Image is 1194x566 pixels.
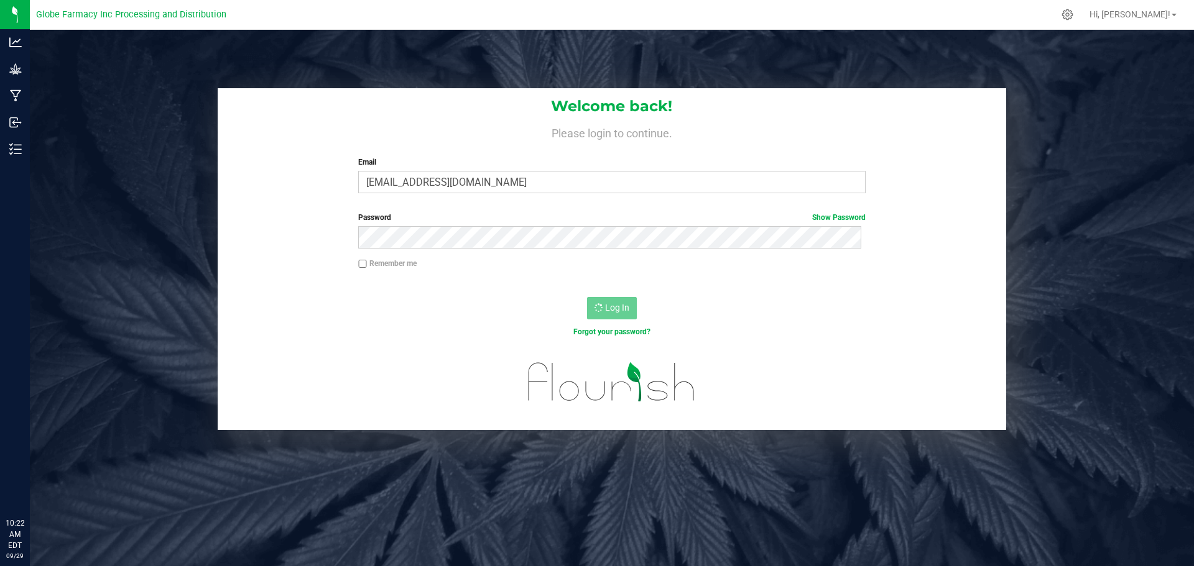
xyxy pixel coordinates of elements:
[218,98,1006,114] h1: Welcome back!
[9,143,22,155] inline-svg: Inventory
[9,63,22,75] inline-svg: Grow
[358,213,391,222] span: Password
[605,303,629,313] span: Log In
[358,258,417,269] label: Remember me
[36,9,226,20] span: Globe Farmacy Inc Processing and Distribution
[513,350,710,414] img: flourish_logo.svg
[218,124,1006,139] h4: Please login to continue.
[6,551,24,560] p: 09/29
[358,260,367,268] input: Remember me
[6,518,24,551] p: 10:22 AM EDT
[9,116,22,129] inline-svg: Inbound
[1090,9,1170,19] span: Hi, [PERSON_NAME]!
[9,89,22,102] inline-svg: Manufacturing
[1060,9,1075,21] div: Manage settings
[573,327,650,336] a: Forgot your password?
[9,36,22,48] inline-svg: Analytics
[812,213,866,222] a: Show Password
[587,297,637,319] button: Log In
[358,157,865,168] label: Email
